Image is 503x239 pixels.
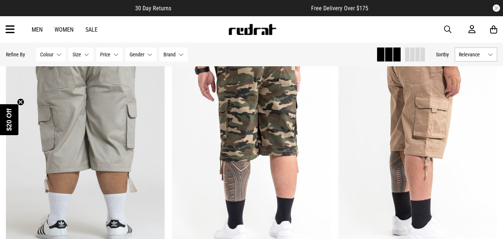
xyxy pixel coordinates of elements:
span: Free Delivery Over $175 [311,5,368,12]
iframe: Customer reviews powered by Trustpilot [186,4,296,12]
span: Gender [130,52,144,57]
a: Men [32,26,43,33]
img: Redrat logo [228,24,277,35]
a: Women [54,26,74,33]
button: Colour [36,48,66,61]
p: Refine By [6,52,25,57]
span: Price [100,52,110,57]
button: Sortby [436,50,449,59]
span: Colour [40,52,53,57]
button: Close teaser [17,98,24,106]
button: Brand [159,48,188,61]
span: Brand [163,52,176,57]
a: Sale [85,26,98,33]
span: $20 Off [6,108,13,131]
button: Open LiveChat chat widget [6,3,28,25]
button: Relevance [455,48,497,61]
span: Relevance [459,52,485,57]
span: by [444,52,449,57]
span: Size [73,52,81,57]
button: Price [96,48,123,61]
span: 30 Day Returns [135,5,171,12]
button: Gender [126,48,156,61]
button: Size [68,48,93,61]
